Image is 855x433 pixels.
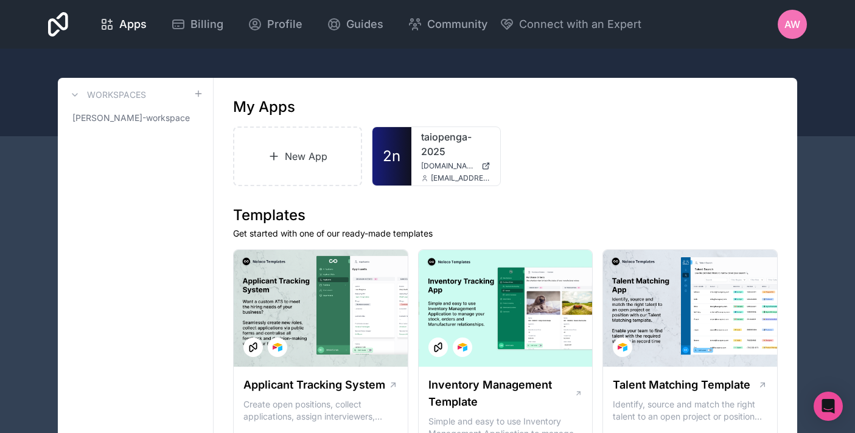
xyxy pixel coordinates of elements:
[243,398,398,423] p: Create open positions, collect applications, assign interviewers, centralise candidate feedback a...
[233,97,295,117] h1: My Apps
[398,11,497,38] a: Community
[119,16,147,33] span: Apps
[243,376,385,393] h1: Applicant Tracking System
[613,398,767,423] p: Identify, source and match the right talent to an open project or position with our Talent Matchi...
[784,17,800,32] span: AW
[421,161,476,171] span: [DOMAIN_NAME]
[68,88,146,102] a: Workspaces
[428,376,574,410] h1: Inventory Management Template
[317,11,393,38] a: Guides
[233,206,778,225] h1: Templates
[814,392,843,421] div: Open Intercom Messenger
[72,112,190,124] span: [PERSON_NAME]-workspace
[372,127,411,185] a: 2n
[431,173,490,183] span: [EMAIL_ADDRESS][DOMAIN_NAME]
[383,147,400,166] span: 2n
[267,16,302,33] span: Profile
[87,89,146,101] h3: Workspaces
[427,16,487,33] span: Community
[519,16,641,33] span: Connect with an Expert
[161,11,233,38] a: Billing
[90,11,156,38] a: Apps
[421,161,490,171] a: [DOMAIN_NAME]
[613,376,750,393] h1: Talent Matching Template
[458,342,467,352] img: Airtable Logo
[273,342,282,352] img: Airtable Logo
[233,227,778,240] p: Get started with one of our ready-made templates
[233,126,362,186] a: New App
[421,130,490,159] a: taiopenga-2025
[190,16,223,33] span: Billing
[68,107,203,129] a: [PERSON_NAME]-workspace
[500,16,641,33] button: Connect with an Expert
[346,16,383,33] span: Guides
[238,11,312,38] a: Profile
[618,342,627,352] img: Airtable Logo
